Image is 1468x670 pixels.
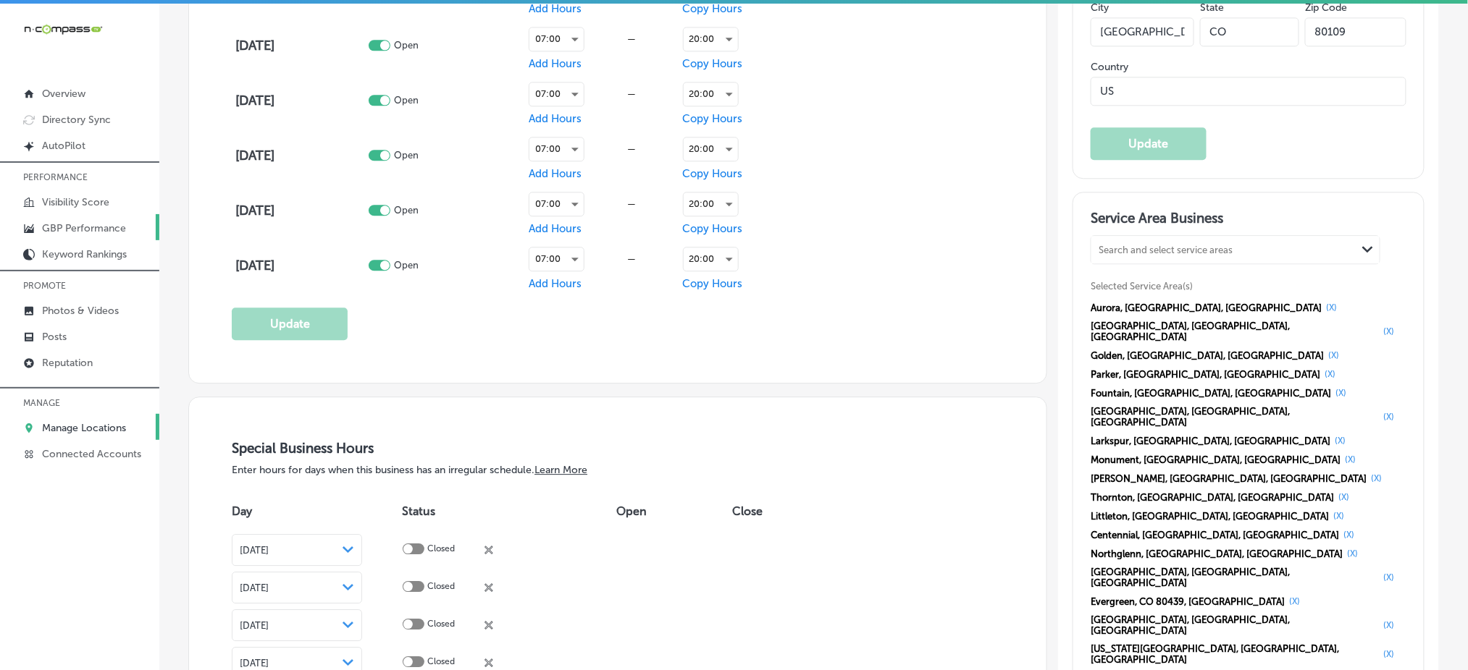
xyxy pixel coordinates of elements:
[529,112,582,125] span: Add Hours
[1091,302,1322,313] span: Aurora, [GEOGRAPHIC_DATA], [GEOGRAPHIC_DATA]
[42,248,127,260] p: Keyword Rankings
[427,619,455,632] p: Closed
[529,247,584,271] div: 07:00
[683,277,743,290] span: Copy Hours
[617,491,733,531] th: Open
[684,192,738,216] div: 20:00
[42,305,119,317] p: Photos & Videos
[1324,349,1343,361] button: (X)
[1091,350,1324,361] span: Golden, [GEOGRAPHIC_DATA], [GEOGRAPHIC_DATA]
[683,222,743,235] span: Copy Hours
[529,192,584,216] div: 07:00
[232,491,402,531] th: Day
[23,22,103,36] img: 660ab0bf-5cc7-4cb8-ba1c-48b5ae0f18e60NCTV_CLogo_TV_Black_-500x88.png
[1091,77,1406,106] input: Country
[1380,572,1399,583] button: (X)
[529,137,584,161] div: 07:00
[427,543,455,557] p: Closed
[1091,596,1285,607] span: Evergreen, CO 80439, [GEOGRAPHIC_DATA]
[42,88,85,100] p: Overview
[584,253,679,264] div: —
[394,150,419,161] p: Open
[529,222,582,235] span: Add Hours
[529,57,582,70] span: Add Hours
[683,112,743,125] span: Copy Hours
[529,167,582,180] span: Add Hours
[733,491,811,531] th: Close
[1367,472,1386,484] button: (X)
[1380,648,1399,660] button: (X)
[235,93,365,109] h4: [DATE]
[240,658,269,669] span: [DATE]
[394,40,419,51] p: Open
[42,114,111,126] p: Directory Sync
[1339,529,1359,540] button: (X)
[1091,530,1339,540] span: Centennial, [GEOGRAPHIC_DATA], [GEOGRAPHIC_DATA]
[584,33,679,44] div: —
[42,448,141,460] p: Connected Accounts
[683,2,743,15] span: Copy Hours
[534,464,587,476] a: Learn More
[1091,643,1379,665] span: [US_STATE][GEOGRAPHIC_DATA], [GEOGRAPHIC_DATA], [GEOGRAPHIC_DATA]
[683,167,743,180] span: Copy Hours
[394,260,419,271] p: Open
[1091,281,1193,292] span: Selected Service Area(s)
[1091,492,1334,503] span: Thornton, [GEOGRAPHIC_DATA], [GEOGRAPHIC_DATA]
[529,27,584,51] div: 07:00
[1091,369,1320,380] span: Parker, [GEOGRAPHIC_DATA], [GEOGRAPHIC_DATA]
[529,277,582,290] span: Add Hours
[1305,17,1406,46] input: Zip Code
[1305,1,1347,14] label: Zip Code
[1380,326,1399,337] button: (X)
[232,308,348,340] button: Update
[42,196,109,208] p: Visibility Score
[1322,302,1341,313] button: (X)
[1091,567,1379,588] span: [GEOGRAPHIC_DATA], [GEOGRAPHIC_DATA], [GEOGRAPHIC_DATA]
[1099,245,1233,255] div: Search and select service areas
[1091,511,1329,522] span: Littleton, [GEOGRAPHIC_DATA], [GEOGRAPHIC_DATA]
[684,137,738,161] div: 20:00
[1330,435,1350,446] button: (X)
[584,88,679,99] div: —
[42,222,126,234] p: GBP Performance
[394,95,419,106] p: Open
[232,464,1004,476] p: Enter hours for days when this business has an irregular schedule.
[235,258,365,273] h4: [DATE]
[1343,548,1362,559] button: (X)
[427,581,455,595] p: Closed
[683,57,743,70] span: Copy Hours
[42,422,126,434] p: Manage Locations
[403,491,617,531] th: Status
[1091,321,1379,342] span: [GEOGRAPHIC_DATA], [GEOGRAPHIC_DATA], [GEOGRAPHIC_DATA]
[529,82,584,106] div: 07:00
[394,205,419,216] p: Open
[427,656,455,670] p: Closed
[1091,473,1367,484] span: [PERSON_NAME], [GEOGRAPHIC_DATA], [GEOGRAPHIC_DATA]
[1380,619,1399,631] button: (X)
[684,82,738,106] div: 20:00
[1331,387,1351,399] button: (X)
[1334,491,1354,503] button: (X)
[1091,61,1406,73] label: Country
[235,148,365,164] h4: [DATE]
[42,140,85,152] p: AutoPilot
[584,143,679,154] div: —
[684,27,738,51] div: 20:00
[42,331,67,343] p: Posts
[1329,510,1349,522] button: (X)
[235,38,365,54] h4: [DATE]
[584,198,679,209] div: —
[1200,1,1224,14] label: State
[235,203,365,219] h4: [DATE]
[1091,388,1331,399] span: Fountain, [GEOGRAPHIC_DATA], [GEOGRAPHIC_DATA]
[1285,595,1304,607] button: (X)
[1091,454,1341,465] span: Monument, [GEOGRAPHIC_DATA], [GEOGRAPHIC_DATA]
[1380,411,1399,423] button: (X)
[1341,454,1360,465] button: (X)
[684,247,738,271] div: 20:00
[42,357,93,369] p: Reputation
[529,2,582,15] span: Add Hours
[232,440,1004,457] h3: Special Business Hours
[1320,368,1340,380] button: (X)
[1091,548,1343,559] span: Northglenn, [GEOGRAPHIC_DATA], [GEOGRAPHIC_DATA]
